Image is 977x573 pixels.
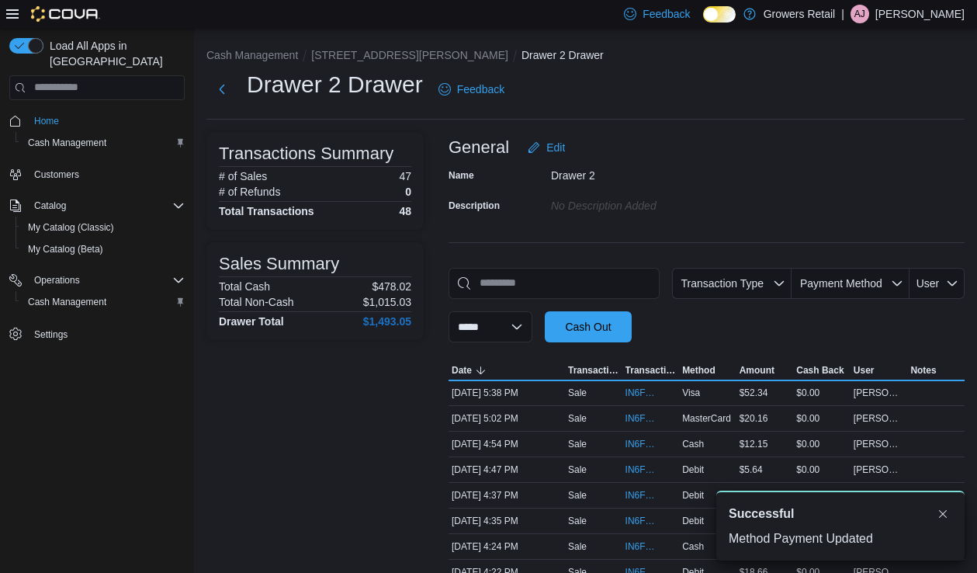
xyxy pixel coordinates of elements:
[16,132,191,154] button: Cash Management
[399,205,411,217] h4: 48
[841,5,844,23] p: |
[854,5,865,23] span: AJ
[372,280,411,293] p: $478.02
[740,464,763,476] span: $5.64
[219,255,339,273] h3: Sales Summary
[568,364,619,377] span: Transaction Type
[792,268,909,299] button: Payment Method
[28,165,85,184] a: Customers
[625,387,661,399] span: IN6FPW-2029886
[625,464,661,476] span: IN6FPW-2029821
[740,438,768,450] span: $12.15
[682,387,700,399] span: Visa
[854,387,905,399] span: [PERSON_NAME]
[22,134,113,152] a: Cash Management
[551,163,759,182] div: Drawer 2
[449,268,660,299] input: This is a search bar. As you type, the results lower in the page will automatically filter.
[34,115,59,127] span: Home
[219,315,284,328] h4: Drawer Total
[793,409,851,428] div: $0.00
[568,387,587,399] p: Sale
[568,515,587,527] p: Sale
[22,293,185,311] span: Cash Management
[625,412,661,425] span: IN6FPW-2029844
[449,512,565,530] div: [DATE] 4:35 PM
[28,324,185,343] span: Settings
[206,74,237,105] button: Next
[449,409,565,428] div: [DATE] 5:02 PM
[521,132,571,163] button: Edit
[916,277,940,290] span: User
[34,168,79,181] span: Customers
[219,296,294,308] h6: Total Non-Cash
[449,486,565,505] div: [DATE] 4:37 PM
[682,464,704,476] span: Debit
[854,464,905,476] span: [PERSON_NAME]
[568,464,587,476] p: Sale
[3,163,191,186] button: Customers
[625,438,661,450] span: IN6FPW-2029835
[703,6,736,23] input: Dark Mode
[452,364,472,377] span: Date
[625,515,661,527] span: IN6FPW-2029804
[457,82,504,97] span: Feedback
[854,412,905,425] span: [PERSON_NAME]
[22,218,185,237] span: My Catalog (Classic)
[736,361,794,380] button: Amount
[28,165,185,184] span: Customers
[449,138,509,157] h3: General
[28,196,185,215] span: Catalog
[625,409,677,428] button: IN6FPW-2029844
[449,361,565,380] button: Date
[565,361,622,380] button: Transaction Type
[910,364,936,377] span: Notes
[22,218,120,237] a: My Catalog (Classic)
[16,238,191,260] button: My Catalog (Beta)
[672,268,792,299] button: Transaction Type
[28,296,106,308] span: Cash Management
[206,47,965,66] nav: An example of EuiBreadcrumbs
[625,537,677,556] button: IN6FPW-2029791
[363,296,411,308] p: $1,015.03
[28,221,114,234] span: My Catalog (Classic)
[764,5,836,23] p: Growers Retail
[219,144,393,163] h3: Transactions Summary
[625,489,661,502] span: IN6FPW-2029806
[399,170,411,182] p: 47
[449,537,565,556] div: [DATE] 4:24 PM
[682,438,704,450] span: Cash
[568,438,587,450] p: Sale
[22,134,185,152] span: Cash Management
[703,23,704,23] span: Dark Mode
[565,319,611,335] span: Cash Out
[28,111,185,130] span: Home
[43,38,185,69] span: Load All Apps in [GEOGRAPHIC_DATA]
[449,435,565,453] div: [DATE] 4:54 PM
[16,291,191,313] button: Cash Management
[625,460,677,479] button: IN6FPW-2029821
[449,384,565,402] div: [DATE] 5:38 PM
[643,6,690,22] span: Feedback
[22,293,113,311] a: Cash Management
[625,512,677,530] button: IN6FPW-2029804
[625,540,661,553] span: IN6FPW-2029791
[934,505,952,523] button: Dismiss toast
[681,277,764,290] span: Transaction Type
[568,540,587,553] p: Sale
[3,109,191,132] button: Home
[875,5,965,23] p: [PERSON_NAME]
[909,268,965,299] button: User
[3,269,191,291] button: Operations
[851,5,869,23] div: Antonio Jospeh
[449,200,500,212] label: Description
[793,361,851,380] button: Cash Back
[34,328,68,341] span: Settings
[449,169,474,182] label: Name
[432,74,511,105] a: Feedback
[219,205,314,217] h4: Total Transactions
[740,412,768,425] span: $20.16
[247,69,423,100] h1: Drawer 2 Drawer
[34,200,66,212] span: Catalog
[3,322,191,345] button: Settings
[729,530,952,548] div: Method Payment Updated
